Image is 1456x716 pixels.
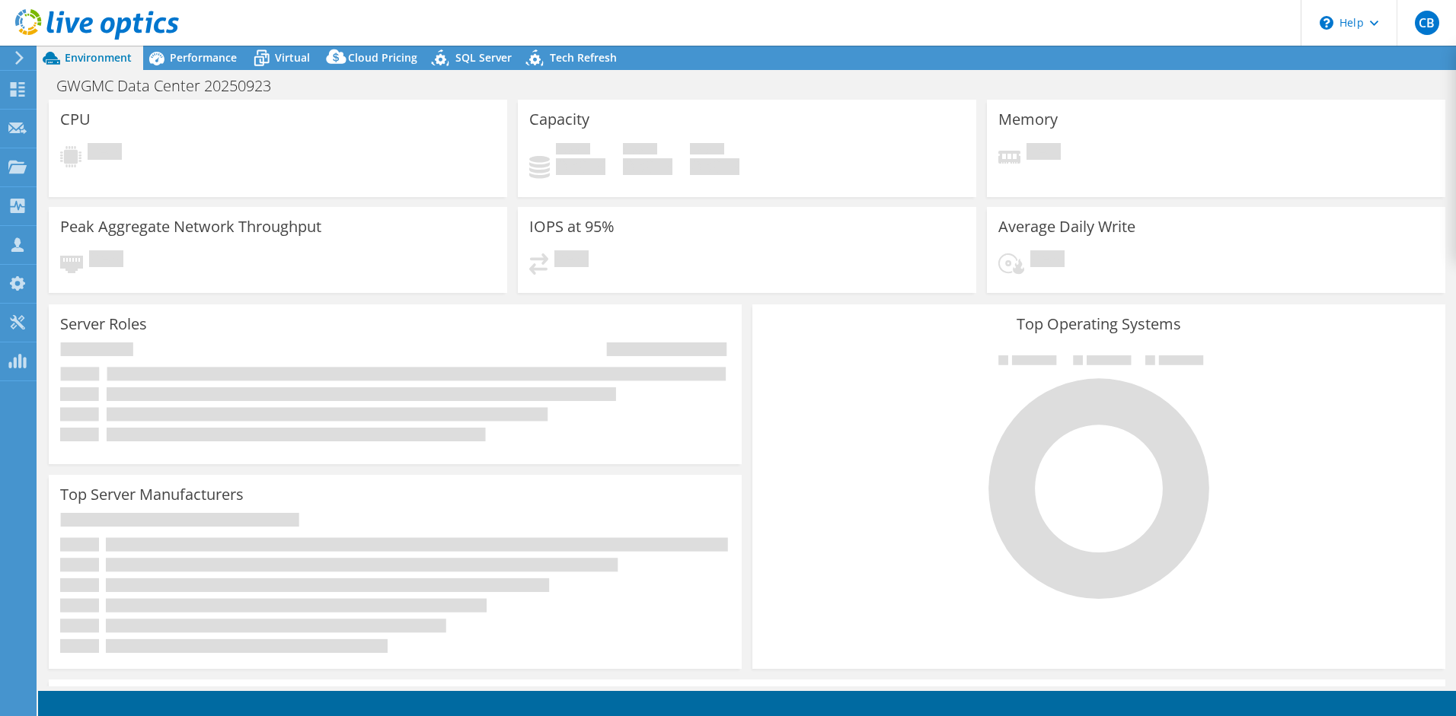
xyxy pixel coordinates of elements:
h4: 0 GiB [556,158,605,175]
h3: Average Daily Write [998,218,1135,235]
h3: IOPS at 95% [529,218,615,235]
h3: Top Operating Systems [764,316,1434,333]
span: Pending [1027,143,1061,164]
span: Pending [554,250,589,271]
span: Used [556,143,590,158]
h3: Top Server Manufacturers [60,486,244,503]
svg: \n [1320,16,1333,30]
span: Pending [88,143,122,164]
h4: 0 GiB [690,158,739,175]
span: Cloud Pricing [348,50,417,65]
h3: Memory [998,111,1058,128]
h4: 0 GiB [623,158,672,175]
h3: Peak Aggregate Network Throughput [60,218,321,235]
span: Total [690,143,724,158]
h3: Server Roles [60,316,147,333]
span: Virtual [275,50,310,65]
span: SQL Server [455,50,512,65]
span: Free [623,143,657,158]
h1: GWGMC Data Center 20250923 [49,78,295,94]
h3: CPU [60,111,91,128]
span: Environment [65,50,132,65]
span: Pending [89,250,123,271]
span: CB [1415,11,1439,35]
span: Performance [170,50,237,65]
span: Pending [1030,250,1065,271]
h3: Capacity [529,111,589,128]
span: Tech Refresh [550,50,617,65]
